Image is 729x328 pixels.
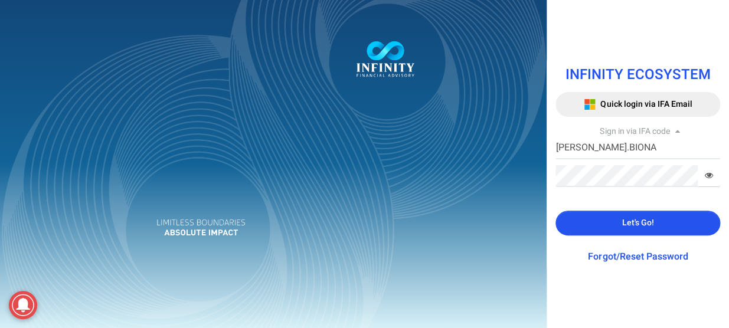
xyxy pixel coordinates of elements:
h1: INFINITY ECOSYSTEM [555,67,720,83]
span: Sign in via IFA code [600,125,669,137]
span: Quick login via IFA Email [600,98,692,110]
button: Let's Go! [555,211,720,235]
span: Let's Go! [622,217,654,229]
button: Quick login via IFA Email [555,92,720,117]
div: Sign in via IFA code [555,126,720,137]
a: Forgot/Reset Password [588,250,688,264]
input: IFA Code [555,137,720,159]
